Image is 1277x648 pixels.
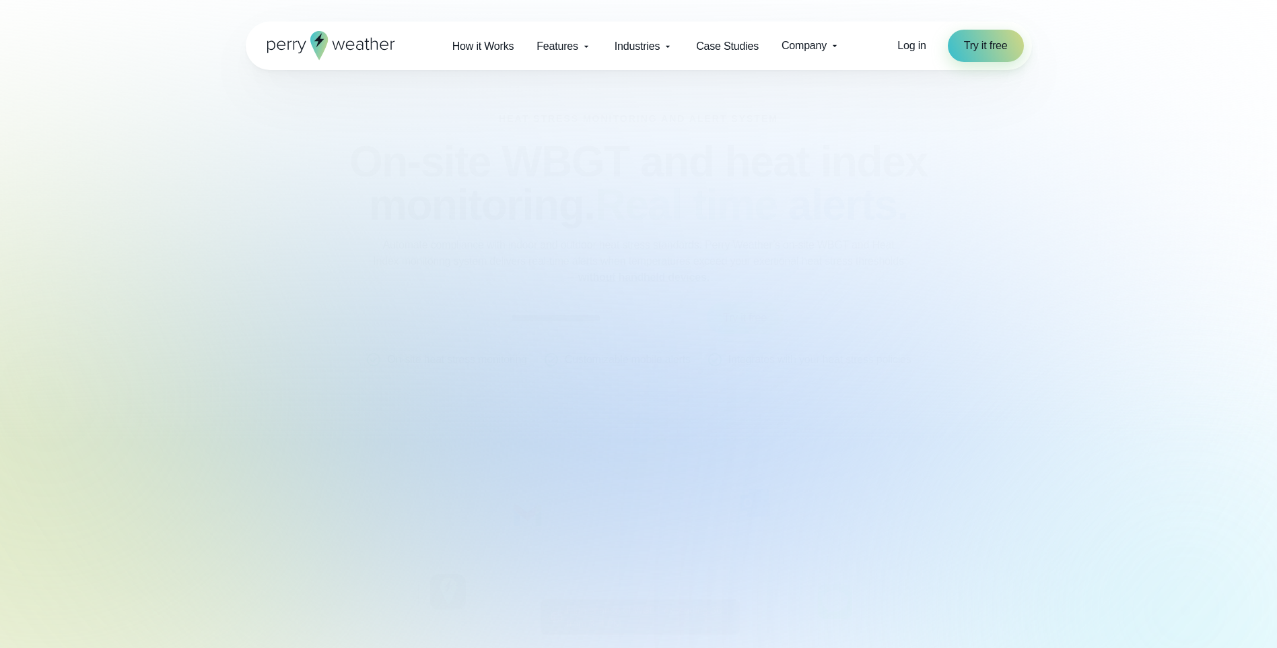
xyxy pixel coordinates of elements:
[897,40,926,51] span: Log in
[964,38,1008,54] span: Try it free
[685,32,770,60] a: Case Studies
[948,30,1024,62] a: Try it free
[782,38,827,54] span: Company
[615,38,660,55] span: Industries
[696,38,759,55] span: Case Studies
[452,38,514,55] span: How it Works
[441,32,526,60] a: How it Works
[897,38,926,54] a: Log in
[537,38,578,55] span: Features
